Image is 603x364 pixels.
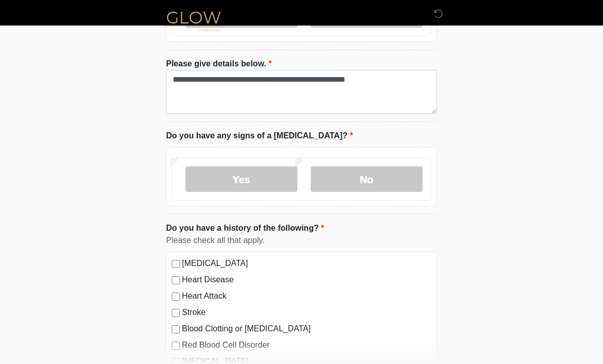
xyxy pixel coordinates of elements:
[182,290,431,302] label: Heart Attack
[166,130,353,142] label: Do you have any signs of a [MEDICAL_DATA]?
[166,234,437,247] div: Please check all that apply.
[166,58,272,70] label: Please give details below.
[166,222,324,234] label: Do you have a history of the following?
[172,309,180,317] input: Stroke
[311,166,423,192] label: No
[182,306,431,319] label: Stroke
[156,8,231,34] img: Glow Medical Spa Logo
[182,257,431,270] label: [MEDICAL_DATA]
[172,293,180,301] input: Heart Attack
[182,323,431,335] label: Blood Clotting or [MEDICAL_DATA]
[172,260,180,268] input: [MEDICAL_DATA]
[182,339,431,351] label: Red Blood Cell Disorder
[172,276,180,284] input: Heart Disease
[185,166,297,192] label: Yes
[172,342,180,350] input: Red Blood Cell Disorder
[182,274,431,286] label: Heart Disease
[172,325,180,333] input: Blood Clotting or [MEDICAL_DATA]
